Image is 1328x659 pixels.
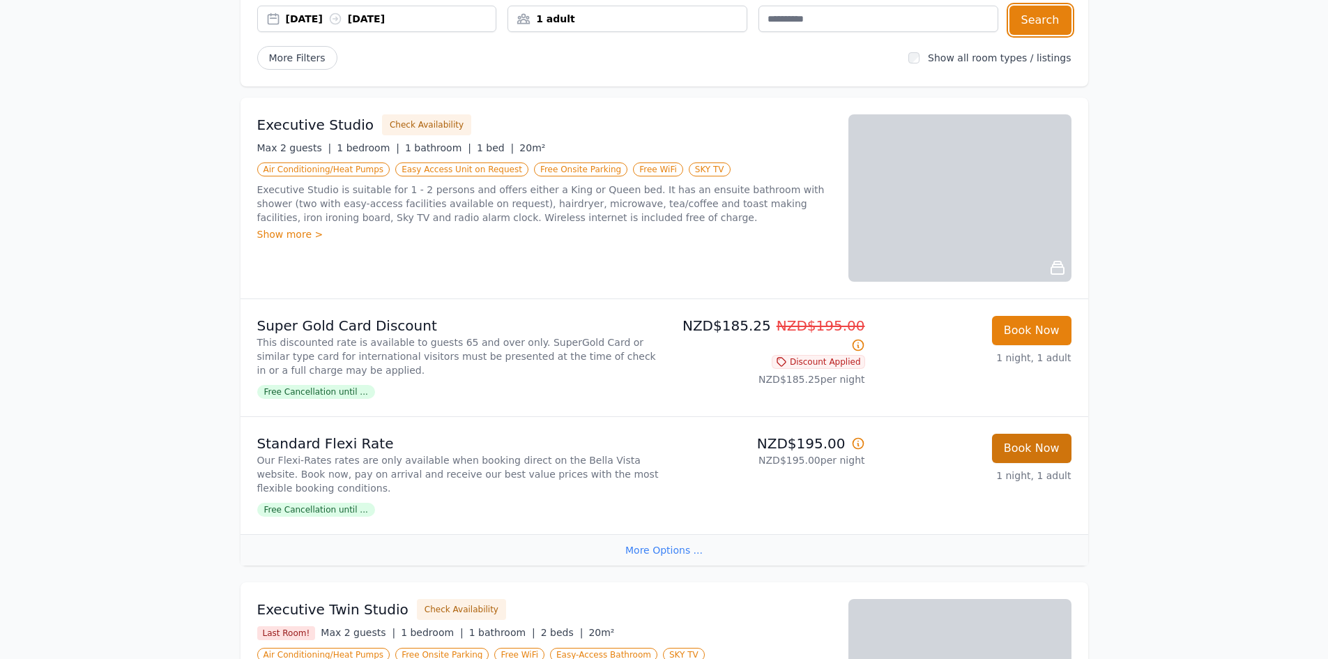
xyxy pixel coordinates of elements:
[876,351,1071,365] p: 1 night, 1 adult
[401,627,464,638] span: 1 bedroom |
[469,627,535,638] span: 1 bathroom |
[257,600,409,619] h3: Executive Twin Studio
[257,385,375,399] span: Free Cancellation until ...
[382,114,471,135] button: Check Availability
[405,142,471,153] span: 1 bathroom |
[257,453,659,495] p: Our Flexi-Rates rates are only available when booking direct on the Bella Vista website. Book now...
[241,534,1088,566] div: More Options ...
[876,469,1071,483] p: 1 night, 1 adult
[257,335,659,377] p: This discounted rate is available to guests 65 and over only. SuperGold Card or similar type card...
[992,316,1071,345] button: Book Now
[257,162,390,176] span: Air Conditioning/Heat Pumps
[257,227,832,241] div: Show more >
[508,12,747,26] div: 1 adult
[992,434,1071,463] button: Book Now
[519,142,545,153] span: 20m²
[1009,6,1071,35] button: Search
[257,434,659,453] p: Standard Flexi Rate
[321,627,395,638] span: Max 2 guests |
[257,316,659,335] p: Super Gold Card Discount
[257,183,832,225] p: Executive Studio is suitable for 1 - 2 persons and offers either a King or Queen bed. It has an e...
[689,162,731,176] span: SKY TV
[477,142,514,153] span: 1 bed |
[257,142,332,153] span: Max 2 guests |
[772,355,865,369] span: Discount Applied
[670,434,865,453] p: NZD$195.00
[257,626,316,640] span: Last Room!
[670,316,865,355] p: NZD$185.25
[670,372,865,386] p: NZD$185.25 per night
[670,453,865,467] p: NZD$195.00 per night
[257,46,337,70] span: More Filters
[777,317,865,334] span: NZD$195.00
[541,627,583,638] span: 2 beds |
[588,627,614,638] span: 20m²
[257,503,375,517] span: Free Cancellation until ...
[417,599,506,620] button: Check Availability
[337,142,399,153] span: 1 bedroom |
[928,52,1071,63] label: Show all room types / listings
[395,162,528,176] span: Easy Access Unit on Request
[534,162,627,176] span: Free Onsite Parking
[257,115,374,135] h3: Executive Studio
[633,162,683,176] span: Free WiFi
[286,12,496,26] div: [DATE] [DATE]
